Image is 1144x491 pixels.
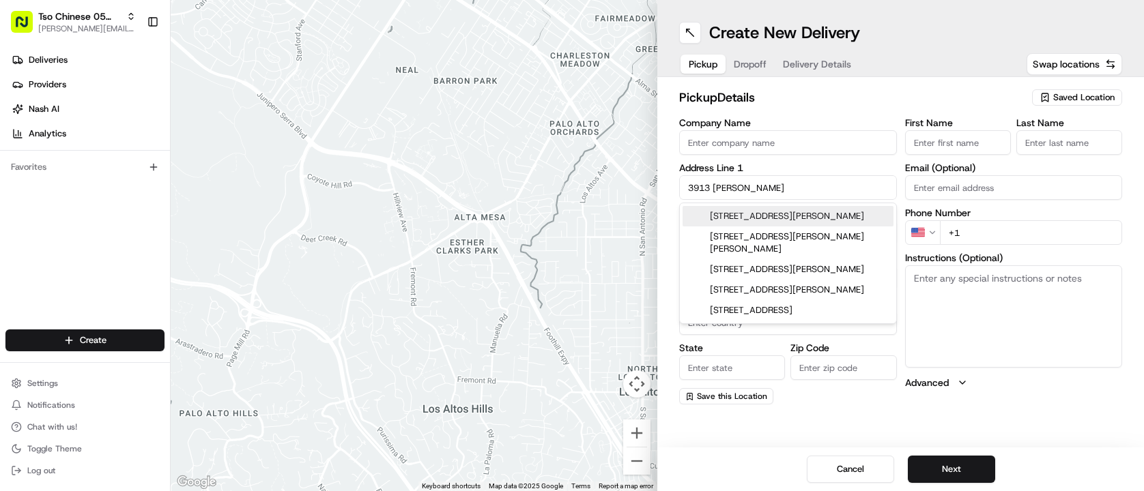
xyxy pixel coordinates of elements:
button: Start new chat [232,134,248,151]
span: API Documentation [129,198,219,211]
div: 💻 [115,199,126,210]
button: Advanced [905,376,1123,389]
a: 💻API Documentation [110,192,225,217]
span: Notifications [27,400,75,411]
div: [STREET_ADDRESS][PERSON_NAME] [683,259,893,280]
span: Toggle Theme [27,443,82,454]
img: Google [174,473,219,491]
button: Zoom out [623,447,650,475]
label: State [679,343,785,353]
button: Log out [5,461,165,480]
input: Enter email address [905,175,1123,200]
label: Address Line 1 [679,163,897,173]
span: Analytics [29,128,66,140]
img: Nash [14,14,41,41]
span: Providers [29,78,66,91]
a: Terms (opens in new tab) [571,482,590,490]
label: Instructions (Optional) [905,253,1123,263]
button: Swap locations [1027,53,1122,75]
div: [STREET_ADDRESS][PERSON_NAME] [683,280,893,300]
div: Suggestions [679,203,897,324]
label: Last Name [1016,118,1122,128]
span: Nash AI [29,103,59,115]
span: Delivery Details [783,57,851,71]
p: Welcome 👋 [14,55,248,76]
a: Providers [5,74,170,95]
span: Pickup [689,57,717,71]
span: Save this Location [697,391,767,402]
div: 📗 [14,199,25,210]
div: Start new chat [46,130,224,144]
a: Nash AI [5,98,170,120]
span: Knowledge Base [27,198,104,211]
input: Enter zip code [790,355,896,380]
div: [STREET_ADDRESS] [683,300,893,321]
label: Advanced [905,376,949,389]
button: Save this Location [679,388,773,404]
input: Clear [35,88,225,102]
span: Chat with us! [27,421,77,432]
span: Saved Location [1053,91,1115,104]
span: Settings [27,378,58,389]
button: Map camera controls [623,370,650,398]
button: [PERSON_NAME][EMAIL_ADDRESS][DOMAIN_NAME] [38,23,136,34]
span: Log out [27,465,55,476]
span: Create [80,334,106,346]
a: Powered byPylon [96,230,165,241]
a: Open this area in Google Maps (opens a new window) [174,473,219,491]
label: Email (Optional) [905,163,1123,173]
div: We're available if you need us! [46,144,173,155]
button: Tso Chinese 05 [PERSON_NAME] [38,10,121,23]
button: Tso Chinese 05 [PERSON_NAME][PERSON_NAME][EMAIL_ADDRESS][DOMAIN_NAME] [5,5,141,38]
span: Swap locations [1033,57,1100,71]
button: Settings [5,374,165,393]
label: First Name [905,118,1011,128]
img: 1736555255976-a54dd68f-1ca7-489b-9aae-adbdc363a1c4 [14,130,38,155]
button: Saved Location [1032,88,1122,107]
span: Map data ©2025 Google [489,482,563,490]
div: Favorites [5,156,165,178]
button: Chat with us! [5,417,165,436]
div: [STREET_ADDRESS][PERSON_NAME] [683,206,893,226]
input: Enter first name [905,130,1011,155]
input: Enter last name [1016,130,1122,155]
input: Enter state [679,355,785,380]
input: Enter address [679,175,897,200]
span: Deliveries [29,54,68,66]
a: 📗Knowledge Base [8,192,110,217]
label: Zip Code [790,343,896,353]
h1: Create New Delivery [709,22,860,44]
h2: pickup Details [679,88,1024,107]
button: Keyboard shortcuts [422,481,481,491]
a: Analytics [5,123,170,145]
a: Report a map error [599,482,653,490]
input: Enter phone number [940,220,1123,245]
button: Notifications [5,396,165,415]
button: Create [5,329,165,351]
button: Toggle Theme [5,439,165,458]
button: Next [908,456,995,483]
a: Deliveries [5,49,170,71]
label: Company Name [679,118,897,128]
input: Enter company name [679,130,897,155]
div: [STREET_ADDRESS][PERSON_NAME][PERSON_NAME] [683,226,893,259]
label: Phone Number [905,208,1123,218]
button: Cancel [807,456,894,483]
span: Pylon [136,231,165,241]
button: Zoom in [623,419,650,447]
span: Dropoff [734,57,767,71]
